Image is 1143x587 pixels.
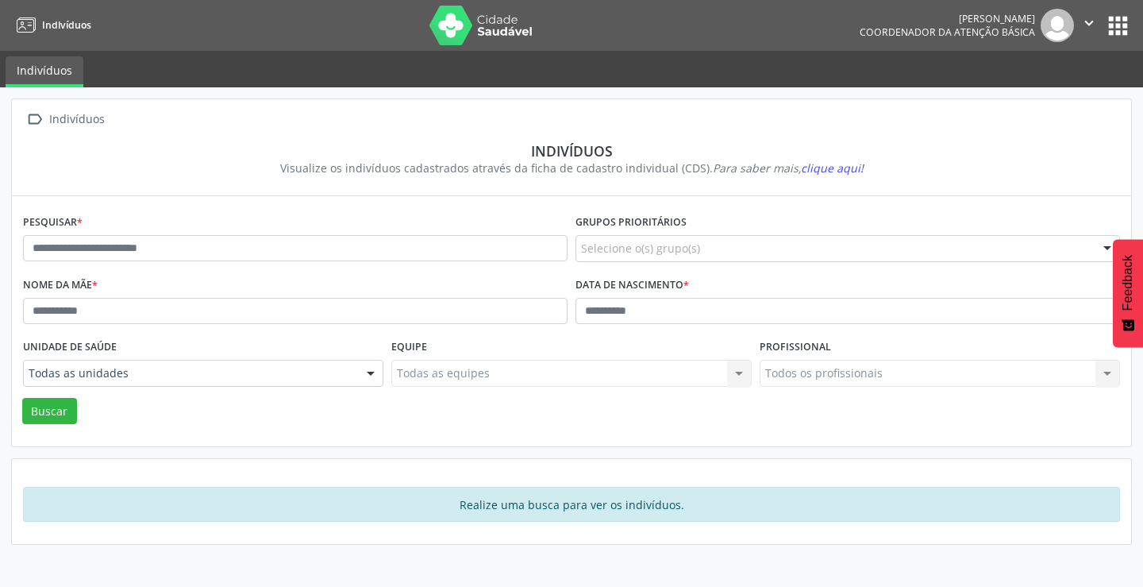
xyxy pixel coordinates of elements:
div: Visualize os indivíduos cadastrados através da ficha de cadastro individual (CDS). [34,160,1109,176]
span: clique aqui! [801,160,864,176]
span: Todas as unidades [29,365,351,381]
div: Realize uma busca para ver os indivíduos. [23,487,1120,522]
label: Grupos prioritários [575,210,687,235]
img: img [1041,9,1074,42]
label: Profissional [760,335,831,360]
button: apps [1104,12,1132,40]
button: Buscar [22,398,77,425]
a:  Indivíduos [23,108,107,131]
a: Indivíduos [6,56,83,87]
i:  [23,108,46,131]
div: Indivíduos [34,142,1109,160]
div: Indivíduos [46,108,107,131]
label: Data de nascimento [575,273,689,298]
button: Feedback - Mostrar pesquisa [1113,239,1143,347]
label: Unidade de saúde [23,335,117,360]
span: Selecione o(s) grupo(s) [581,240,700,257]
label: Equipe [391,335,427,360]
span: Indivíduos [42,18,91,32]
a: Indivíduos [11,12,91,38]
div: [PERSON_NAME] [860,12,1035,25]
i:  [1080,14,1098,32]
label: Pesquisar [23,210,83,235]
button:  [1074,9,1104,42]
label: Nome da mãe [23,273,98,298]
span: Coordenador da Atenção Básica [860,25,1035,39]
i: Para saber mais, [713,160,864,176]
span: Feedback [1121,255,1135,311]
